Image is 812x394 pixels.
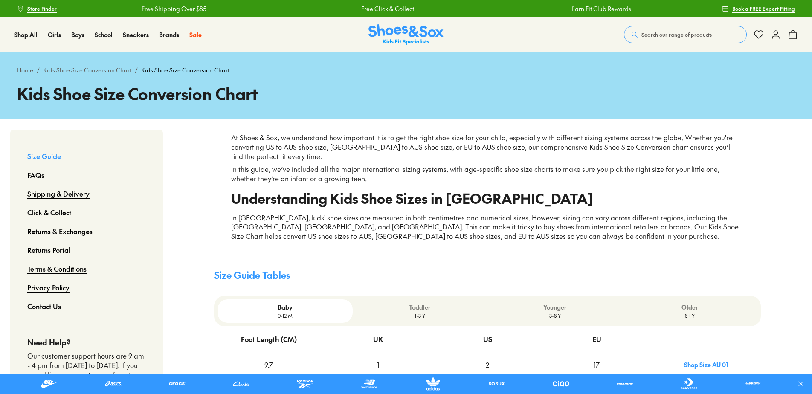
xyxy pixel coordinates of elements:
a: Kids Shoe Size Conversion Chart [43,66,131,75]
h4: Size Guide Tables [214,268,761,282]
span: Kids Shoe Size Conversion Chart [141,66,229,75]
a: Girls [48,30,61,39]
a: Click & Collect [27,203,71,222]
span: Book a FREE Expert Fitting [732,5,795,12]
span: Store Finder [27,5,57,12]
p: At Shoes & Sox, we understand how important it is to get the right shoe size for your child, espe... [231,133,744,161]
a: Book a FREE Expert Fitting [722,1,795,16]
img: SNS_Logo_Responsive.svg [368,24,444,45]
a: School [95,30,113,39]
p: Baby [221,303,349,312]
a: Returns Portal [27,240,70,259]
a: Contact Us [27,297,61,316]
div: 1 [324,353,432,377]
div: 17 [542,353,651,377]
a: Shoes & Sox [368,24,444,45]
a: Free Shipping Over $85 [140,4,205,13]
p: 0-12 M [221,312,349,319]
p: 3-8 Y [491,312,619,319]
a: Returns & Exchanges [27,222,93,240]
div: 2 [433,353,542,377]
a: Free Click & Collect [360,4,413,13]
a: Earn Fit Club Rewards [570,4,630,13]
p: Younger [491,303,619,312]
a: Shipping & Delivery [27,184,90,203]
a: Terms & Conditions [27,259,87,278]
h2: Understanding Kids Shoe Sizes in [GEOGRAPHIC_DATA] [231,194,744,203]
a: Shop Size AU 01 [684,360,728,369]
div: 9.7 [215,353,323,377]
button: Search our range of products [624,26,747,43]
p: In [GEOGRAPHIC_DATA], kids' shoe sizes are measured in both centimetres and numerical sizes. Howe... [231,213,744,241]
div: UK [373,327,383,351]
span: Search our range of products [641,31,712,38]
a: FAQs [27,165,44,184]
a: Boys [71,30,84,39]
div: EU [592,327,601,351]
p: Toddler [356,303,484,312]
a: Shop All [14,30,38,39]
a: Privacy Policy [27,278,70,297]
a: Brands [159,30,179,39]
p: 1-3 Y [356,312,484,319]
a: Store Finder [17,1,57,16]
a: Size Guide [27,147,61,165]
a: Sneakers [123,30,149,39]
a: Sale [189,30,202,39]
div: / / [17,66,795,75]
h4: Need Help? [27,336,146,348]
p: In this guide, we’ve included all the major international sizing systems, with age-specific shoe ... [231,165,744,183]
p: 8+ Y [626,312,754,319]
p: Older [626,303,754,312]
div: US [483,327,492,351]
h1: Kids Shoe Size Conversion Chart [17,81,795,106]
a: Home [17,66,33,75]
div: Foot Length (CM) [241,327,297,351]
